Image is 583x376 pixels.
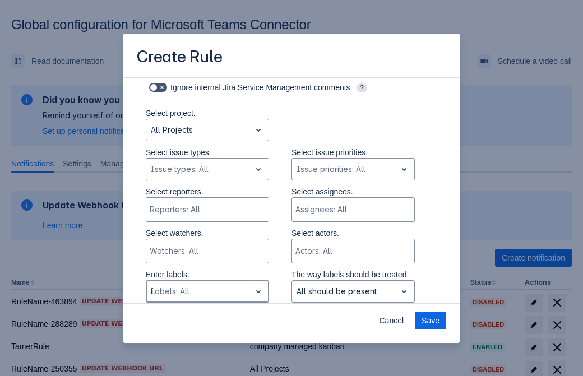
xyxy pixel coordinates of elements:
[291,147,415,158] p: Select issue priorities.
[252,285,265,298] span: open
[372,312,410,329] button: Cancel
[415,312,446,329] button: Save
[252,163,265,176] span: open
[146,269,269,280] p: Enter labels.
[357,83,367,92] span: ?
[146,80,415,95] div: Ignore internal Jira Service Management comments
[146,186,269,197] p: Select reporters.
[397,285,411,298] span: open
[146,147,269,158] p: Select issue types.
[291,269,415,280] p: The way labels should be treated
[291,228,415,239] p: Select actors.
[123,77,460,304] div: Scrollable content
[146,228,269,239] p: Select watchers.
[379,312,404,329] span: Cancel
[397,163,411,176] span: open
[422,312,439,329] span: Save
[146,108,269,119] p: Select project.
[291,186,415,197] p: Select assignees.
[137,47,223,69] h3: Create Rule
[252,123,265,137] span: open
